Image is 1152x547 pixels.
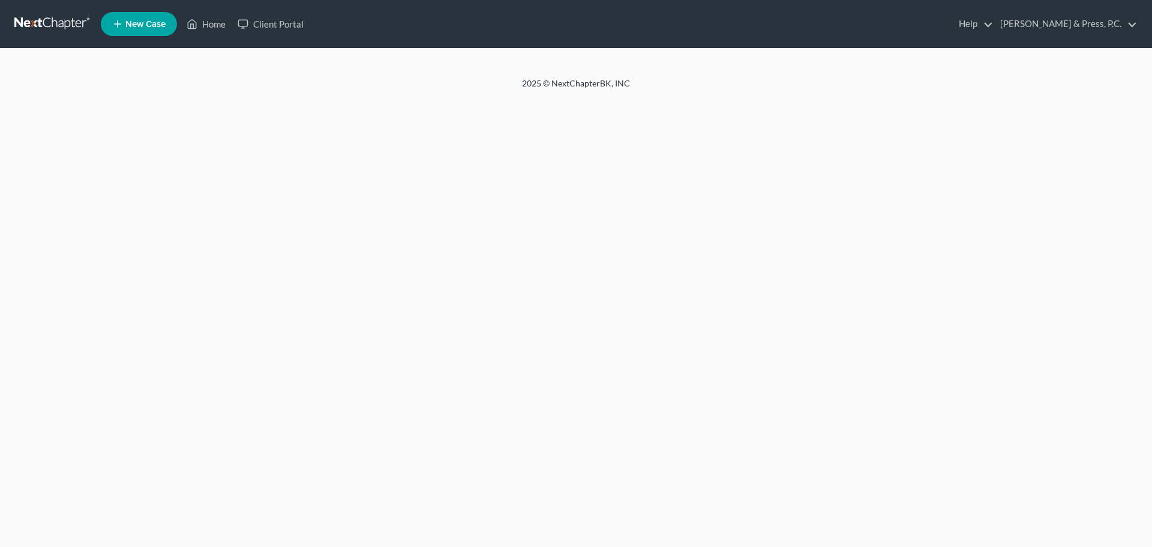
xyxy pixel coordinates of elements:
[994,13,1137,35] a: [PERSON_NAME] & Press, P.C.
[232,13,310,35] a: Client Portal
[181,13,232,35] a: Home
[234,77,918,99] div: 2025 © NextChapterBK, INC
[953,13,993,35] a: Help
[101,12,177,36] new-legal-case-button: New Case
